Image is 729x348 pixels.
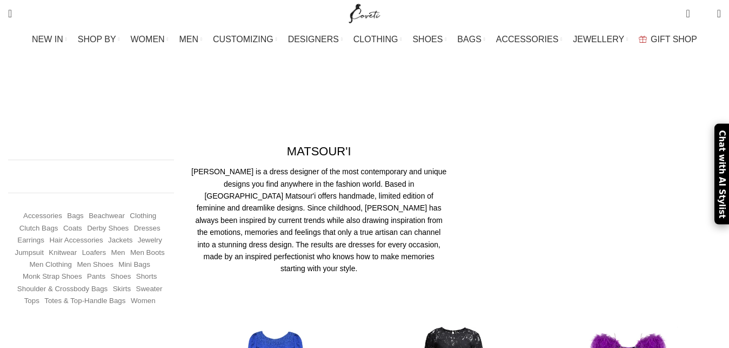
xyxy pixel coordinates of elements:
a: WOMEN [131,29,169,50]
span: CLOTHING [353,34,398,44]
a: Shorts (322 items) [136,272,157,282]
a: Dresses (9,673 items) [134,224,160,234]
div: My Wishlist [698,3,709,24]
a: Clothing (18,673 items) [130,211,156,221]
div: [PERSON_NAME] is a dress designer of the most contemporary and unique designs you find anywhere i... [190,166,447,275]
span: WOMEN [131,34,165,44]
a: Totes & Top-Handle Bags (361 items) [44,296,125,306]
span: BAGS [457,34,481,44]
a: Tops (2,988 items) [24,296,39,306]
a: CUSTOMIZING [213,29,277,50]
a: MEN [179,29,202,50]
span: SHOP BY [78,34,116,44]
a: Beachwear (451 items) [89,211,125,221]
a: SHOES [412,29,446,50]
a: Men (1,906 items) [111,248,125,258]
a: BAGS [457,29,485,50]
a: Men Boots (296 items) [130,248,165,258]
span: ACCESSORIES [496,34,559,44]
span: SHOES [412,34,443,44]
a: Men Shoes (1,372 items) [77,260,113,270]
a: Jewelry (408 items) [138,235,162,246]
a: Loafers (193 items) [82,248,106,258]
a: Search [3,3,17,24]
a: JEWELLERY [573,29,628,50]
a: Pants (1,359 items) [87,272,105,282]
a: Skirts (1,049 items) [113,284,131,294]
span: GIFT SHOP [651,34,697,44]
span: 0 [687,5,695,14]
span: MEN [179,34,199,44]
span: Matsour’i [362,100,401,109]
a: GIFT SHOP [639,29,697,50]
a: Mini Bags (367 items) [118,260,150,270]
a: SHOP BY [78,29,120,50]
a: Men Clothing (418 items) [29,260,72,270]
a: Sweater (243 items) [136,284,163,294]
div: Main navigation [3,29,726,50]
a: Bags (1,744 items) [67,211,83,221]
a: Site logo [346,8,383,17]
a: NEW IN [32,29,67,50]
span: JEWELLERY [573,34,624,44]
iframe: Contemporary designer MATSOUR'I [464,143,721,288]
a: ACCESSORIES [496,29,563,50]
span: NEW IN [32,34,63,44]
a: 0 [680,3,695,24]
a: Derby shoes (233 items) [87,224,129,234]
a: Shoes (294 items) [111,272,131,282]
a: Shoulder & Crossbody Bags (672 items) [17,284,108,294]
span: 0 [700,11,708,19]
h4: MATSOUR'I [287,143,351,160]
a: DESIGNERS [288,29,343,50]
img: GiftBag [639,36,647,43]
a: Knitwear (483 items) [49,248,77,258]
a: Coats (417 items) [63,224,82,234]
a: Earrings (184 items) [17,235,44,246]
a: Monk strap shoes (262 items) [23,272,82,282]
a: CLOTHING [353,29,402,50]
span: CUSTOMIZING [213,34,273,44]
a: Clutch Bags (155 items) [19,224,58,234]
a: Women (21,929 items) [131,296,156,306]
a: Hair Accessories (245 items) [49,235,103,246]
a: Jackets (1,198 items) [108,235,132,246]
span: DESIGNERS [288,34,339,44]
a: Home [328,100,351,109]
h1: Matsour’i [316,63,413,92]
a: Accessories (745 items) [23,211,62,221]
a: Jumpsuit (155 items) [15,248,44,258]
